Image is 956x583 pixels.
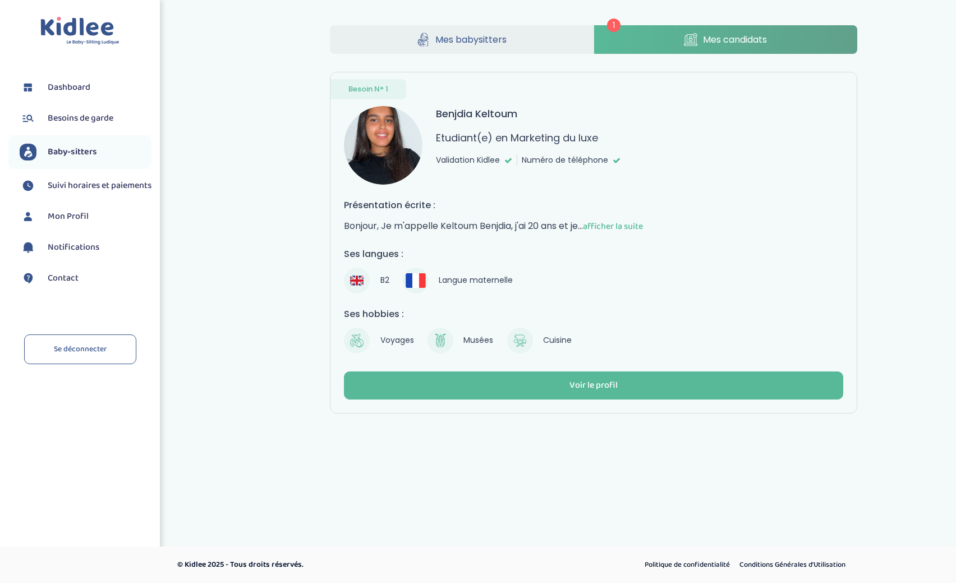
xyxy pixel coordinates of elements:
span: Mes babysitters [435,33,507,47]
span: Cuisine [539,333,577,348]
span: Mon Profil [48,210,89,223]
span: Langue maternelle [434,273,518,288]
h4: Ses langues : [344,247,843,261]
span: afficher la suite [583,219,643,233]
a: Se déconnecter [24,334,136,364]
span: Baby-sitters [48,145,97,159]
a: Suivi horaires et paiements [20,177,151,194]
div: Voir le profil [569,379,618,392]
span: Voyages [375,333,419,348]
img: besoin.svg [20,110,36,127]
a: Mes candidats [594,25,858,54]
p: Etudiant(e) en Marketing du luxe [436,130,598,145]
span: Musées [459,333,498,348]
span: Dashboard [48,81,90,94]
img: logo.svg [40,17,119,45]
img: avatar [344,106,422,185]
span: Numéro de téléphone [522,154,608,166]
span: B2 [375,273,394,288]
img: Français [406,273,426,287]
img: babysitters.svg [20,144,36,160]
h3: Benjdia Keltoum [436,106,517,121]
span: Validation Kidlee [436,154,500,166]
span: Suivi horaires et paiements [48,179,151,192]
p: Bonjour, Je m'appelle Keltoum Benjdia, j'ai 20 ans et je... [344,219,843,233]
a: Baby-sitters [20,144,151,160]
a: Mes babysitters [330,25,594,54]
img: Anglais [350,274,364,287]
a: Dashboard [20,79,151,96]
a: Besoin N° 1 avatar Benjdia Keltoum Etudiant(e) en Marketing du luxe Validation Kidlee Numéro de t... [330,72,857,414]
span: Notifications [48,241,99,254]
a: Mon Profil [20,208,151,225]
img: profil.svg [20,208,36,225]
img: contact.svg [20,270,36,287]
h4: Ses hobbies : [344,307,843,321]
img: notification.svg [20,239,36,256]
a: Notifications [20,239,151,256]
a: Besoins de garde [20,110,151,127]
img: dashboard.svg [20,79,36,96]
p: © Kidlee 2025 - Tous droits réservés. [177,559,526,571]
span: Mes candidats [703,33,767,47]
span: Besoins de garde [48,112,113,125]
img: suivihoraire.svg [20,177,36,194]
span: Contact [48,272,79,285]
a: Contact [20,270,151,287]
h4: Présentation écrite : [344,198,843,212]
a: Conditions Générales d’Utilisation [736,558,849,572]
button: Voir le profil [344,371,843,400]
span: Besoin N° 1 [348,84,388,95]
a: Politique de confidentialité [641,558,734,572]
span: 1 [607,19,621,32]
